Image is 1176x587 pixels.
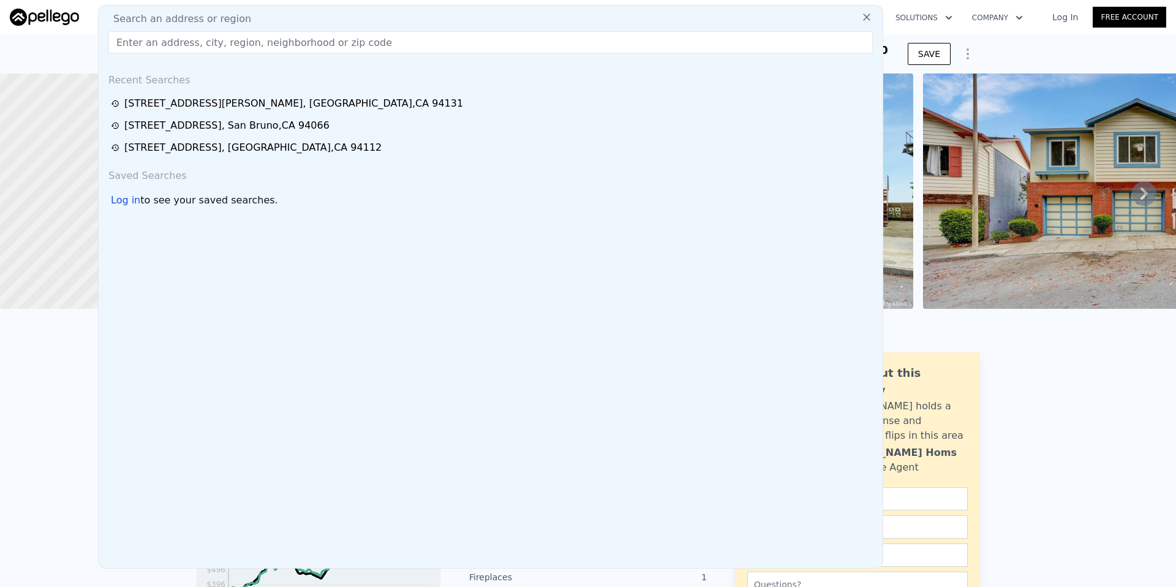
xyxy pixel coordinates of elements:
button: SAVE [908,43,951,65]
a: [STREET_ADDRESS], San Bruno,CA 94066 [111,118,874,133]
div: [STREET_ADDRESS][PERSON_NAME] , [GEOGRAPHIC_DATA] , CA 94131 [124,96,463,111]
div: 1 [588,571,707,583]
a: [STREET_ADDRESS][PERSON_NAME], [GEOGRAPHIC_DATA],CA 94131 [111,96,874,111]
img: Pellego [10,9,79,26]
div: [PERSON_NAME] Homs [831,445,957,460]
button: Company [962,7,1033,29]
input: Enter an address, city, region, neighborhood or zip code [108,31,873,53]
a: [STREET_ADDRESS], [GEOGRAPHIC_DATA],CA 94112 [111,140,874,155]
span: Search an address or region [104,12,251,26]
div: Ask about this property [831,365,968,399]
span: to see your saved searches. [140,193,277,208]
div: Log in [111,193,140,208]
div: Saved Searches [104,159,878,188]
div: [STREET_ADDRESS] , San Bruno , CA 94066 [124,118,330,133]
div: Fireplaces [469,571,588,583]
a: Free Account [1093,7,1166,28]
div: [STREET_ADDRESS] , [GEOGRAPHIC_DATA] , CA 94112 [124,140,382,155]
a: Log In [1038,11,1093,23]
button: Show Options [956,42,980,66]
div: [PERSON_NAME] holds a broker license and personally flips in this area [831,399,968,443]
button: Solutions [886,7,962,29]
tspan: $496 [206,566,225,574]
div: Recent Searches [104,63,878,93]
